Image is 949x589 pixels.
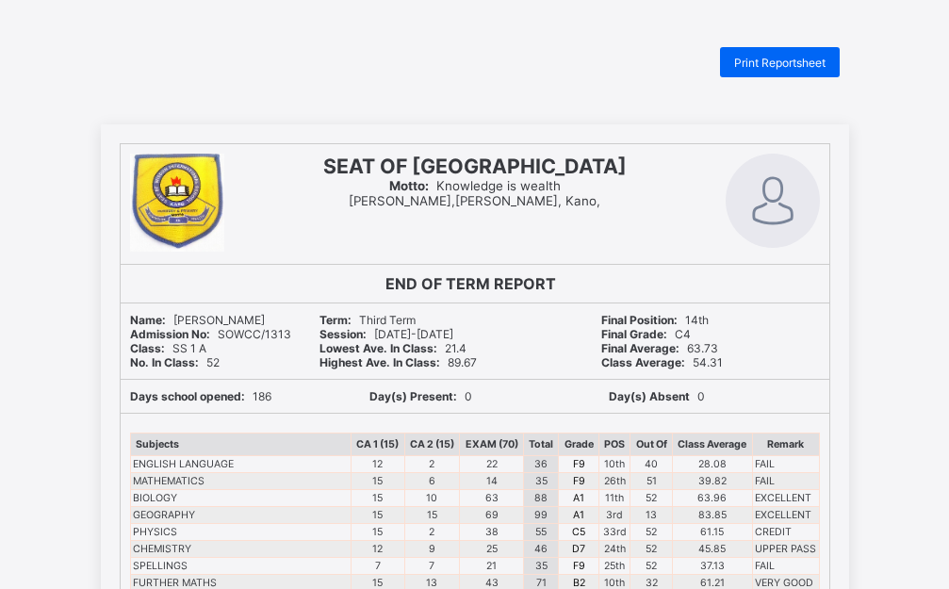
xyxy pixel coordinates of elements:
td: 22 [460,456,524,473]
span: 63.73 [601,341,718,355]
td: 37.13 [672,558,752,575]
th: CA 1 (15) [352,434,405,456]
span: 21.4 [319,341,466,355]
b: Class Average: [601,355,685,369]
td: 6 [404,473,460,490]
th: CA 2 (15) [404,434,460,456]
td: 10 [404,490,460,507]
span: Print Reportsheet [734,56,826,70]
td: 15 [352,524,405,541]
td: 12 [352,456,405,473]
span: C4 [601,327,691,341]
span: 0 [369,389,472,403]
td: 55 [524,524,559,541]
td: 14 [460,473,524,490]
td: 15 [352,507,405,524]
th: Class Average [672,434,752,456]
td: 25 [460,541,524,558]
td: 52 [630,490,672,507]
b: Class: [130,341,165,355]
td: 36 [524,456,559,473]
b: No. In Class: [130,355,199,369]
td: 38 [460,524,524,541]
td: 2 [404,456,460,473]
th: Grade [559,434,598,456]
td: CHEMISTRY [130,541,352,558]
td: FAIL [752,456,819,473]
th: Total [524,434,559,456]
b: Admission No: [130,327,210,341]
td: A1 [559,490,598,507]
b: Highest Ave. In Class: [319,355,440,369]
b: Days school opened: [130,389,245,403]
td: 9 [404,541,460,558]
b: Final Average: [601,341,679,355]
span: SEAT OF [GEOGRAPHIC_DATA] [323,154,627,178]
td: PHYSICS [130,524,352,541]
span: 186 [130,389,271,403]
b: Final Position: [601,313,678,327]
b: Lowest Ave. In Class: [319,341,437,355]
th: Out Of [630,434,672,456]
td: A1 [559,507,598,524]
th: Subjects [130,434,352,456]
td: 15 [352,490,405,507]
td: 61.15 [672,524,752,541]
b: Name: [130,313,166,327]
b: Day(s) Present: [369,389,457,403]
td: F9 [559,558,598,575]
td: 63 [460,490,524,507]
td: 11th [598,490,630,507]
span: [DATE]-[DATE] [319,327,453,341]
span: 52 [130,355,220,369]
td: CREDIT [752,524,819,541]
th: EXAM (70) [460,434,524,456]
td: FAIL [752,473,819,490]
td: 28.08 [672,456,752,473]
td: 51 [630,473,672,490]
th: Remark [752,434,819,456]
td: 3rd [598,507,630,524]
b: Session: [319,327,367,341]
td: 7 [404,558,460,575]
td: 15 [404,507,460,524]
td: 10th [598,456,630,473]
td: 13 [630,507,672,524]
td: 46 [524,541,559,558]
td: D7 [559,541,598,558]
span: [PERSON_NAME] [130,313,265,327]
td: MATHEMATICS [130,473,352,490]
td: 45.85 [672,541,752,558]
td: 26th [598,473,630,490]
td: BIOLOGY [130,490,352,507]
b: Day(s) Absent [609,389,690,403]
td: 35 [524,558,559,575]
td: 24th [598,541,630,558]
span: 14th [601,313,709,327]
td: 63.96 [672,490,752,507]
td: UPPER PASS [752,541,819,558]
td: FAIL [752,558,819,575]
td: 99 [524,507,559,524]
span: 54.31 [601,355,723,369]
td: 52 [630,524,672,541]
td: 52 [630,541,672,558]
span: SS 1 A [130,341,206,355]
td: 2 [404,524,460,541]
td: 88 [524,490,559,507]
td: 7 [352,558,405,575]
td: 12 [352,541,405,558]
b: Final Grade: [601,327,667,341]
td: GEOGRAPHY [130,507,352,524]
td: SPELLINGS [130,558,352,575]
td: 39.82 [672,473,752,490]
td: F9 [559,456,598,473]
th: POS [598,434,630,456]
span: [PERSON_NAME],[PERSON_NAME], Kano, [349,193,600,208]
td: C5 [559,524,598,541]
b: END OF TERM REPORT [385,274,556,293]
span: SOWCC/1313 [130,327,291,341]
td: EXCELLENT [752,507,819,524]
td: 25th [598,558,630,575]
td: 40 [630,456,672,473]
